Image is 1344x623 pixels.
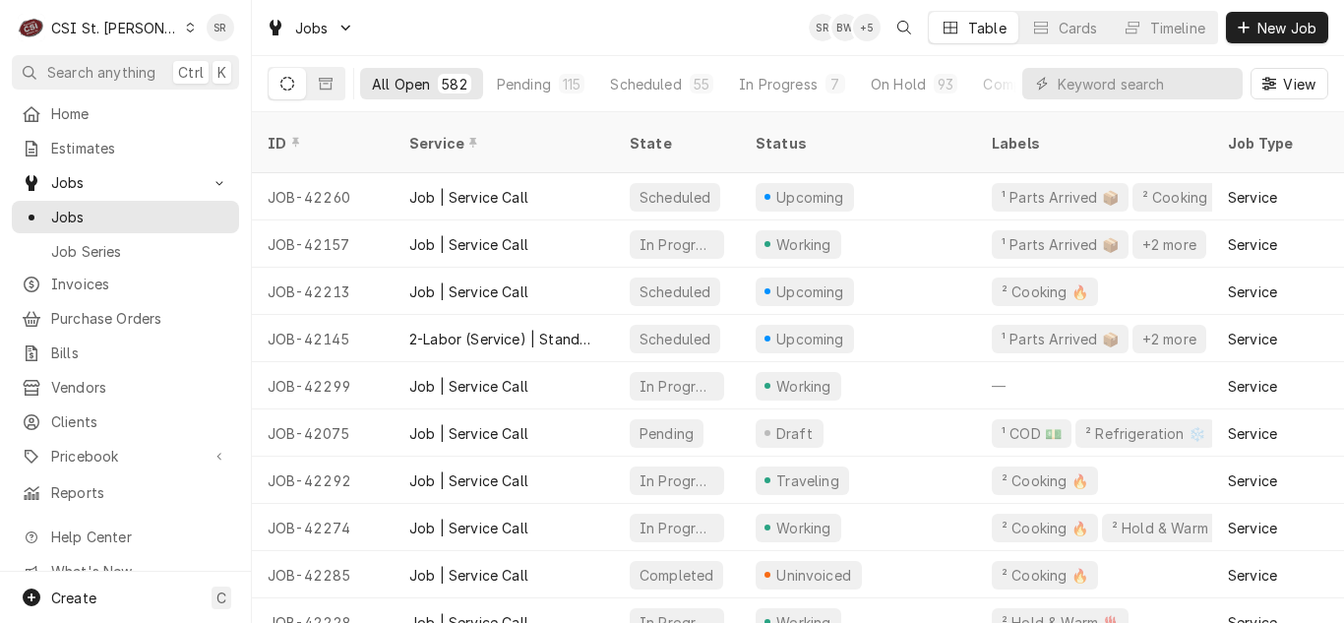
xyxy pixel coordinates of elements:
div: +2 more [1140,329,1198,349]
div: In Progress [638,234,716,255]
div: Scheduled [610,74,681,94]
button: Search anythingCtrlK [12,55,239,90]
div: JOB-42292 [252,457,394,504]
div: Working [773,234,833,255]
span: Create [51,590,96,606]
div: Scheduled [638,329,712,349]
div: ¹ Parts Arrived 📦 [1000,187,1121,208]
a: Reports [12,476,239,509]
div: Completed [638,565,715,586]
span: What's New [51,561,227,582]
div: Labels [992,133,1196,154]
div: 93 [938,74,953,94]
span: Search anything [47,62,155,83]
button: Open search [888,12,920,43]
span: Reports [51,482,229,503]
a: Clients [12,405,239,438]
div: Pending [638,423,696,444]
span: Ctrl [178,62,204,83]
div: Pending [497,74,551,94]
a: Invoices [12,268,239,300]
div: — [976,362,1212,409]
span: Jobs [51,207,229,227]
span: Job Series [51,241,229,262]
div: C [18,14,45,41]
div: Service [1228,281,1277,302]
div: 115 [563,74,580,94]
div: In Progress [638,470,716,491]
div: Job Type [1228,133,1322,154]
div: Service [1228,518,1277,538]
div: On Hold [871,74,926,94]
div: ² Cooking 🔥 [1000,470,1090,491]
div: ID [268,133,374,154]
a: Go to What's New [12,555,239,588]
a: Go to Pricebook [12,440,239,472]
div: Job | Service Call [409,281,528,302]
div: Scheduled [638,187,712,208]
span: K [217,62,226,83]
div: Service [1228,329,1277,349]
div: Job | Service Call [409,376,528,397]
div: +2 more [1140,234,1198,255]
div: CSI St. Louis's Avatar [18,14,45,41]
div: In Progress [638,376,716,397]
div: Job | Service Call [409,565,528,586]
div: JOB-42285 [252,551,394,598]
div: Service [1228,470,1277,491]
div: Scheduled [638,281,712,302]
div: Brad Wicks's Avatar [831,14,859,41]
div: Stephani Roth's Avatar [809,14,836,41]
div: 2-Labor (Service) | Standard | Estimated [409,329,598,349]
a: Estimates [12,132,239,164]
a: Go to Jobs [12,166,239,199]
div: ² Refrigeration ❄️ [1083,423,1207,444]
div: All Open [372,74,430,94]
div: JOB-42075 [252,409,394,457]
div: Cards [1059,18,1098,38]
a: Purchase Orders [12,302,239,335]
div: In Progress [638,518,716,538]
span: Invoices [51,274,229,294]
div: Uninvoiced [774,565,854,586]
div: CSI St. [PERSON_NAME] [51,18,179,38]
div: JOB-42157 [252,220,394,268]
a: Go to Help Center [12,521,239,553]
div: BW [831,14,859,41]
div: JOB-42299 [252,362,394,409]
div: Service [1228,234,1277,255]
div: ² Cooking 🔥 [1000,565,1090,586]
div: JOB-42213 [252,268,394,315]
span: Clients [51,411,229,432]
div: Job | Service Call [409,423,528,444]
div: JOB-42145 [252,315,394,362]
div: JOB-42260 [252,173,394,220]
div: ² Cooking 🔥 [1000,281,1090,302]
div: ¹ COD 💵 [1000,423,1064,444]
div: Job | Service Call [409,234,528,255]
div: ¹ Parts Arrived 📦 [1000,234,1121,255]
div: 7 [829,74,841,94]
span: Estimates [51,138,229,158]
span: C [216,588,226,608]
span: Bills [51,343,229,363]
div: + 5 [853,14,881,41]
span: Jobs [295,18,329,38]
span: View [1279,74,1319,94]
span: Help Center [51,527,227,547]
button: View [1251,68,1328,99]
div: ² Cooking 🔥 [1140,187,1231,208]
div: Service [1228,423,1277,444]
span: Jobs [51,172,200,193]
div: 55 [694,74,709,94]
div: Draft [773,423,816,444]
a: Job Series [12,235,239,268]
div: Job | Service Call [409,518,528,538]
div: Job | Service Call [409,187,528,208]
div: Completed [983,74,1057,94]
div: Table [968,18,1007,38]
div: SR [207,14,234,41]
div: Working [773,376,833,397]
a: Home [12,97,239,130]
div: Service [1228,565,1277,586]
